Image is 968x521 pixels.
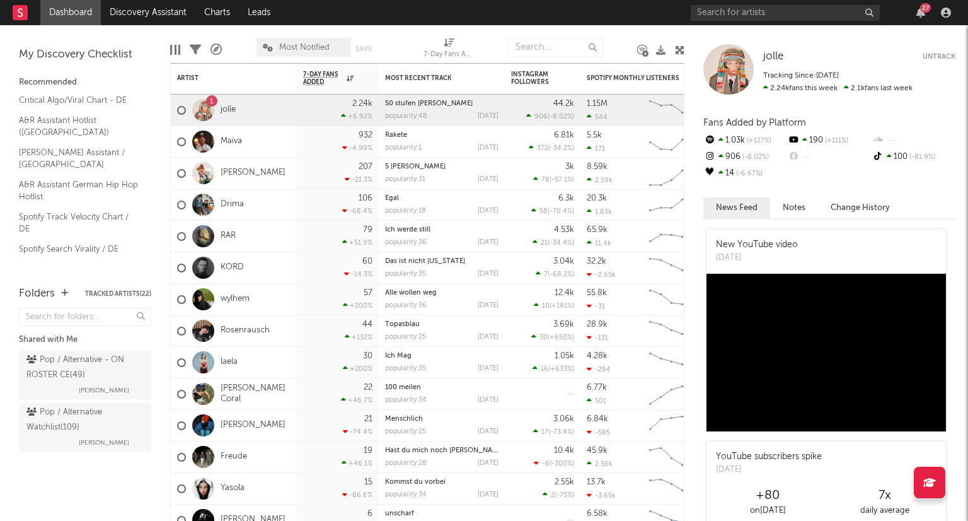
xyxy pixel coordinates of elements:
[550,240,572,247] span: -34.4 %
[478,271,498,278] div: [DATE]
[587,163,608,171] div: 8.59k
[551,492,555,499] span: 2
[385,290,498,296] div: Alle wollen weg
[511,71,555,86] div: Instagram Followers
[716,450,822,464] div: YouTube subscribers spike
[364,383,372,392] div: 22
[221,357,238,368] a: laela
[385,447,498,454] div: Hast du mich noch lieb?
[703,149,787,165] div: 906
[385,163,446,170] a: 5 [PERSON_NAME]
[770,197,818,218] button: Notes
[385,321,420,328] a: Topasblau
[385,365,426,372] div: popularity: 35
[221,136,242,147] a: Maiva
[872,149,955,165] div: 100
[385,258,465,265] a: Das ist nicht [US_STATE]
[385,353,412,360] a: Ich Mag
[533,365,574,373] div: ( )
[478,397,498,404] div: [DATE]
[19,210,139,236] a: Spotify Track Velocity Chart / DE
[221,452,247,462] a: Freude
[19,308,151,326] input: Search for folders...
[537,145,548,152] span: 372
[345,333,372,341] div: +132 %
[385,113,427,120] div: popularity: 48
[19,403,151,452] a: Pop / Alternative Watchlist(109)[PERSON_NAME]
[362,320,372,329] div: 44
[385,208,426,214] div: popularity: 18
[26,405,141,435] div: Pop / Alternative Watchlist ( 109 )
[385,479,446,486] a: Kommst du vorbei
[478,365,498,372] div: [DATE]
[553,415,574,423] div: 3.06k
[531,333,574,341] div: ( )
[643,347,700,378] svg: Chart title
[823,138,848,144] span: +111 %
[643,189,700,221] svg: Chart title
[587,208,612,216] div: 1.83k
[539,208,548,215] span: 58
[703,197,770,218] button: News Feed
[385,100,473,107] a: 50 stufen [PERSON_NAME]
[221,105,236,115] a: jolle
[385,397,427,404] div: popularity: 34
[643,221,700,252] svg: Chart title
[787,149,871,165] div: --
[555,352,574,360] div: 1.05k
[342,491,372,499] div: -86.6 %
[534,459,574,467] div: ( )
[385,239,427,246] div: popularity: 36
[345,175,372,184] div: -21.3 %
[364,289,372,297] div: 57
[79,383,129,398] span: [PERSON_NAME]
[740,154,769,161] span: -8.02 %
[362,257,372,266] div: 60
[359,131,372,139] div: 932
[587,302,605,310] div: -31
[342,238,372,247] div: +51.9 %
[587,100,608,108] div: 1.15M
[703,165,787,182] div: 14
[745,138,771,144] span: +127 %
[367,510,372,518] div: 6
[385,163,498,170] div: 5 TB Geduld
[587,478,606,486] div: 13.7k
[385,384,498,391] div: 100 meilen
[643,95,700,126] svg: Chart title
[385,74,480,82] div: Most Recent Track
[221,262,244,273] a: KORD
[385,334,426,341] div: popularity: 25
[643,284,700,315] svg: Chart title
[221,231,236,242] a: RAR
[533,428,574,436] div: ( )
[531,207,574,215] div: ( )
[423,47,474,62] div: 7-Day Fans Added (7-Day Fans Added)
[826,488,943,503] div: 7 x
[923,50,955,63] button: Untrack
[555,289,574,297] div: 12.4k
[19,262,139,276] a: Apple Top 200 / DE
[763,50,783,63] a: jolle
[85,291,151,297] button: Tracked Artists(22)
[536,270,574,278] div: ( )
[643,126,700,158] svg: Chart title
[558,194,574,202] div: 6.3k
[703,132,787,149] div: 1.03k
[553,257,574,266] div: 3.04k
[551,303,572,310] span: +191 %
[643,473,700,505] svg: Chart title
[363,226,372,234] div: 79
[587,383,607,392] div: 6.77k
[818,197,902,218] button: Change History
[553,320,574,329] div: 3.69k
[385,510,498,517] div: unscharf
[221,420,285,431] a: [PERSON_NAME]
[221,325,270,336] a: Rosenrausch
[385,176,425,183] div: popularity: 31
[385,258,498,265] div: Das ist nicht New York
[343,365,372,373] div: +200 %
[342,459,372,467] div: +46.1 %
[478,144,498,151] div: [DATE]
[385,195,498,202] div: Egal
